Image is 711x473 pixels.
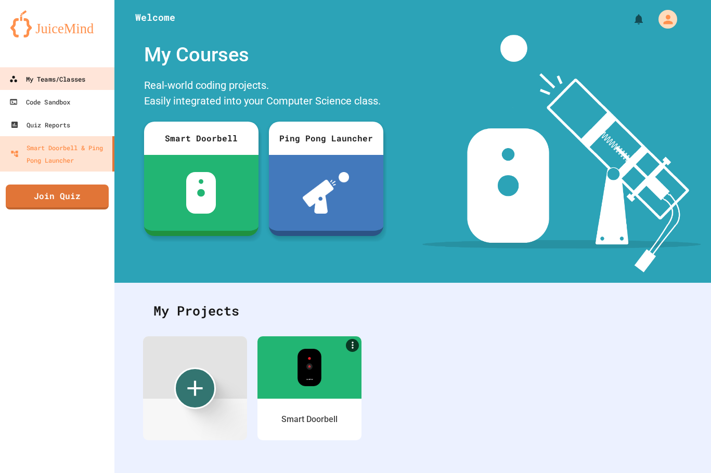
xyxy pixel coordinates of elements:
[269,122,383,155] div: Ping Pong Launcher
[10,119,70,131] div: Quiz Reports
[303,172,349,214] img: ppl-with-ball.png
[174,367,216,409] div: Create new
[257,336,361,440] a: MoreSmart Doorbell
[298,349,322,386] img: sdb-real-colors.png
[346,339,359,352] a: More
[139,75,389,114] div: Real-world coding projects. Easily integrated into your Computer Science class.
[139,35,389,75] div: My Courses
[144,122,258,155] div: Smart Doorbell
[281,413,338,426] div: Smart Doorbell
[143,291,682,331] div: My Projects
[9,96,71,109] div: Code Sandbox
[9,73,85,86] div: My Teams/Classes
[6,185,109,209] a: Join Quiz
[10,10,104,37] img: logo-orange.svg
[10,141,108,166] div: Smart Doorbell & Ping Pong Launcher
[186,172,216,214] img: sdb-white.svg
[613,10,648,28] div: My Notifications
[648,7,680,31] div: My Account
[422,35,701,272] img: banner-image-my-projects.png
